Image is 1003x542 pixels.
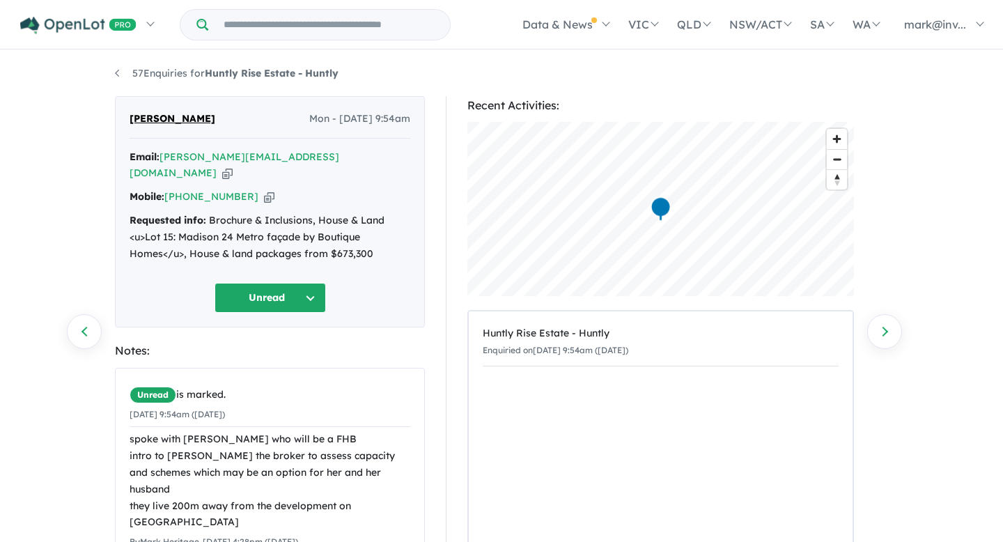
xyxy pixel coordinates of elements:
div: Recent Activities: [467,96,854,115]
span: Zoom out [827,150,847,169]
a: 57Enquiries forHuntly Rise Estate - Huntly [115,67,339,79]
span: mark@inv... [904,17,966,31]
small: [DATE] 9:54am ([DATE]) [130,409,225,419]
button: Reset bearing to north [827,169,847,189]
div: Brochure & Inclusions, House & Land <u>Lot 15: Madison 24 Metro façade by Boutique Homes</u>, Hou... [130,212,410,262]
span: [PERSON_NAME] [130,111,215,127]
button: Copy [222,166,233,180]
strong: Email: [130,150,160,163]
a: [PERSON_NAME][EMAIL_ADDRESS][DOMAIN_NAME] [130,150,339,180]
div: Huntly Rise Estate - Huntly [483,325,839,342]
strong: Mobile: [130,190,164,203]
strong: Requested info: [130,214,206,226]
span: Mon - [DATE] 9:54am [309,111,410,127]
small: Enquiried on [DATE] 9:54am ([DATE]) [483,345,628,355]
button: Zoom out [827,149,847,169]
nav: breadcrumb [115,65,888,82]
div: spoke with [PERSON_NAME] who will be a FHB intro to [PERSON_NAME] the broker to assess capacity a... [130,431,410,531]
div: Notes: [115,341,425,360]
strong: Huntly Rise Estate - Huntly [205,67,339,79]
img: Openlot PRO Logo White [20,17,137,34]
div: Map marker [651,196,671,222]
div: is marked. [130,387,410,403]
a: Huntly Rise Estate - HuntlyEnquiried on[DATE] 9:54am ([DATE]) [483,318,839,366]
span: Reset bearing to north [827,170,847,189]
canvas: Map [467,122,854,296]
button: Zoom in [827,129,847,149]
button: Unread [215,283,326,313]
a: [PHONE_NUMBER] [164,190,258,203]
span: Unread [130,387,176,403]
button: Copy [264,189,274,204]
input: Try estate name, suburb, builder or developer [211,10,447,40]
